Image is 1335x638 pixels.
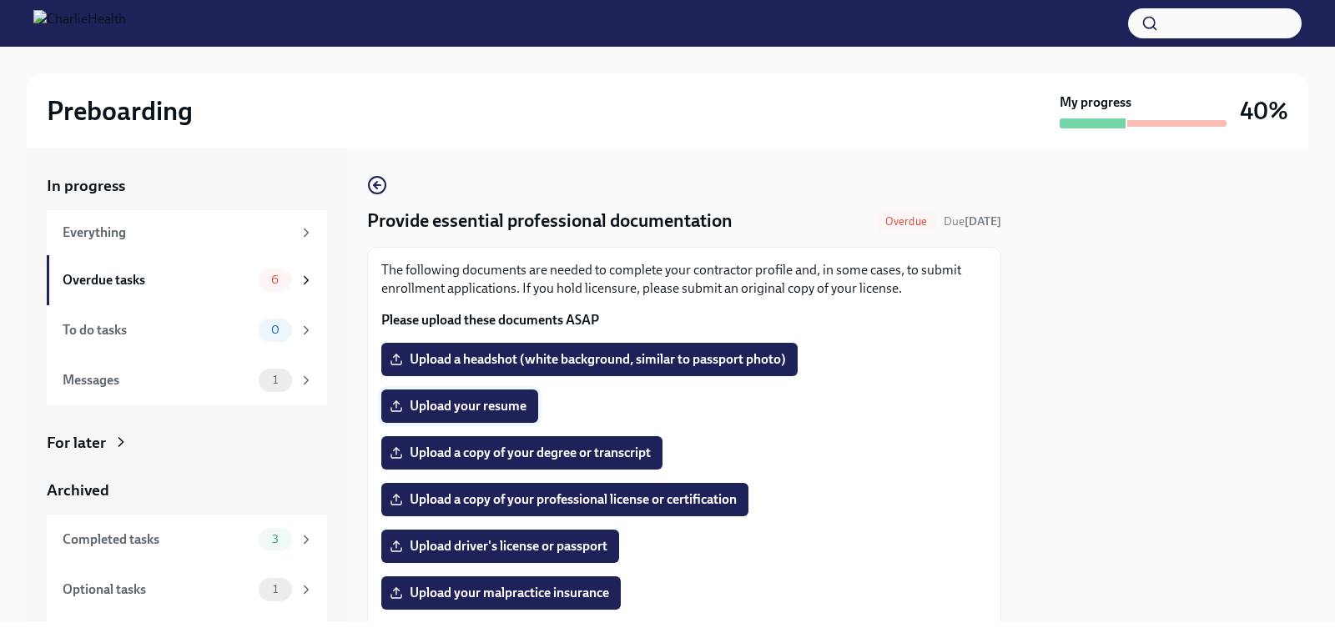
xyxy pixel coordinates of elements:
[47,432,327,454] a: For later
[47,255,327,305] a: Overdue tasks6
[47,480,327,501] a: Archived
[393,398,526,414] span: Upload your resume
[33,10,126,37] img: CharlieHealth
[47,94,193,128] h2: Preboarding
[381,483,748,516] label: Upload a copy of your professional license or certification
[381,576,621,610] label: Upload your malpractice insurance
[381,389,538,423] label: Upload your resume
[393,491,737,508] span: Upload a copy of your professional license or certification
[393,445,651,461] span: Upload a copy of your degree or transcript
[263,583,288,595] span: 1
[262,533,289,545] span: 3
[47,515,327,565] a: Completed tasks3
[393,585,609,601] span: Upload your malpractice insurance
[381,312,599,328] strong: Please upload these documents ASAP
[261,324,290,336] span: 0
[47,210,327,255] a: Everything
[393,538,607,555] span: Upload driver's license or passport
[381,343,798,376] label: Upload a headshot (white background, similar to passport photo)
[63,530,252,549] div: Completed tasks
[261,274,289,286] span: 6
[47,432,106,454] div: For later
[381,436,662,470] label: Upload a copy of your degree or transcript
[63,224,292,242] div: Everything
[263,374,288,386] span: 1
[875,215,937,228] span: Overdue
[965,214,1001,229] strong: [DATE]
[393,351,786,368] span: Upload a headshot (white background, similar to passport photo)
[63,271,252,289] div: Overdue tasks
[47,355,327,405] a: Messages1
[47,565,327,615] a: Optional tasks1
[47,175,327,197] a: In progress
[63,580,252,599] div: Optional tasks
[381,261,987,298] p: The following documents are needed to complete your contractor profile and, in some cases, to sub...
[1240,96,1288,126] h3: 40%
[367,208,733,234] h4: Provide essential professional documentation
[47,305,327,355] a: To do tasks0
[63,321,252,339] div: To do tasks
[944,214,1001,229] span: August 13th, 2025 08:00
[1060,93,1131,112] strong: My progress
[944,214,1001,229] span: Due
[381,530,619,563] label: Upload driver's license or passport
[63,371,252,389] div: Messages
